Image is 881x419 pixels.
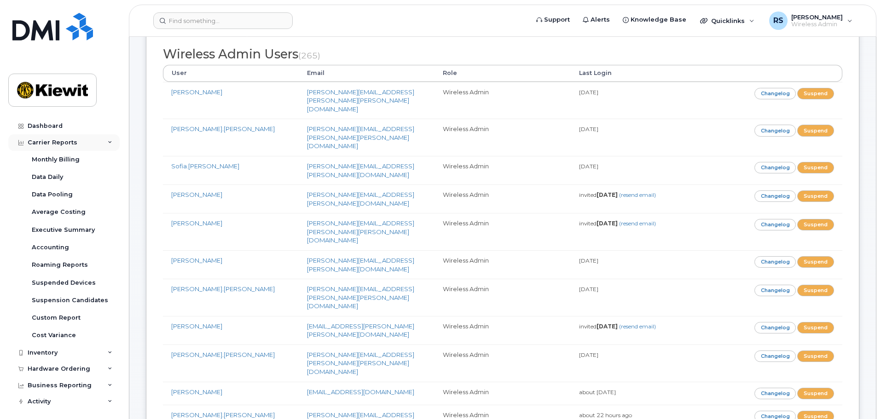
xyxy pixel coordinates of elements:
[307,257,414,273] a: [PERSON_NAME][EMAIL_ADDRESS][PERSON_NAME][DOMAIN_NAME]
[579,126,598,132] small: [DATE]
[171,162,239,170] a: Sofia.[PERSON_NAME]
[619,191,656,198] a: (resend email)
[797,88,834,99] a: Suspend
[435,279,570,316] td: Wireless Admin
[435,213,570,250] td: Wireless Admin
[797,190,834,202] a: Suspend
[171,411,275,419] a: [PERSON_NAME].[PERSON_NAME]
[579,89,598,96] small: [DATE]
[797,162,834,173] a: Suspend
[171,351,275,358] a: [PERSON_NAME].[PERSON_NAME]
[597,191,618,198] strong: [DATE]
[754,388,796,399] a: Changelog
[307,219,414,244] a: [PERSON_NAME][EMAIL_ADDRESS][PERSON_NAME][PERSON_NAME][DOMAIN_NAME]
[435,316,570,344] td: Wireless Admin
[171,322,222,330] a: [PERSON_NAME]
[576,11,616,29] a: Alerts
[579,351,598,358] small: [DATE]
[571,65,707,81] th: Last Login
[307,322,414,339] a: [EMAIL_ADDRESS][PERSON_NAME][PERSON_NAME][DOMAIN_NAME]
[616,11,693,29] a: Knowledge Base
[579,389,616,396] small: about [DATE]
[711,17,745,24] span: Quicklinks
[797,125,834,136] a: Suspend
[694,11,761,30] div: Quicklinks
[754,256,796,268] a: Changelog
[619,323,656,330] a: (resend email)
[791,13,843,21] span: [PERSON_NAME]
[435,184,570,213] td: Wireless Admin
[754,322,796,333] a: Changelog
[435,82,570,119] td: Wireless Admin
[797,219,834,230] a: Suspend
[579,191,656,198] small: invited
[631,15,686,24] span: Knowledge Base
[307,285,414,310] a: [PERSON_NAME][EMAIL_ADDRESS][PERSON_NAME][PERSON_NAME][DOMAIN_NAME]
[307,351,414,375] a: [PERSON_NAME][EMAIL_ADDRESS][PERSON_NAME][PERSON_NAME][DOMAIN_NAME]
[797,350,834,362] a: Suspend
[754,190,796,202] a: Changelog
[797,285,834,296] a: Suspend
[579,220,656,227] small: invited
[544,15,570,24] span: Support
[763,11,859,30] div: Rudy Sanchez
[435,65,570,81] th: Role
[754,285,796,296] a: Changelog
[171,257,222,264] a: [PERSON_NAME]
[307,191,414,207] a: [PERSON_NAME][EMAIL_ADDRESS][PERSON_NAME][DOMAIN_NAME]
[163,65,299,81] th: User
[579,286,598,293] small: [DATE]
[579,323,656,330] small: invited
[791,21,843,28] span: Wireless Admin
[754,125,796,136] a: Changelog
[773,15,783,26] span: RS
[435,250,570,279] td: Wireless Admin
[435,382,570,405] td: Wireless Admin
[797,256,834,268] a: Suspend
[298,51,320,60] small: (265)
[797,388,834,399] a: Suspend
[579,163,598,170] small: [DATE]
[435,119,570,156] td: Wireless Admin
[435,344,570,382] td: Wireless Admin
[797,322,834,333] a: Suspend
[530,11,576,29] a: Support
[153,12,293,29] input: Find something...
[307,125,414,149] a: [PERSON_NAME][EMAIL_ADDRESS][PERSON_NAME][PERSON_NAME][DOMAIN_NAME]
[171,219,222,227] a: [PERSON_NAME]
[171,125,275,132] a: [PERSON_NAME].[PERSON_NAME]
[597,323,618,330] strong: [DATE]
[171,191,222,198] a: [PERSON_NAME]
[171,285,275,293] a: [PERSON_NAME].[PERSON_NAME]
[841,379,874,412] iframe: Messenger Launcher
[591,15,610,24] span: Alerts
[307,88,414,113] a: [PERSON_NAME][EMAIL_ADDRESS][PERSON_NAME][PERSON_NAME][DOMAIN_NAME]
[171,388,222,396] a: [PERSON_NAME]
[619,220,656,227] a: (resend email)
[579,257,598,264] small: [DATE]
[299,65,435,81] th: Email
[579,412,632,419] small: about 22 hours ago
[307,388,414,396] a: [EMAIL_ADDRESS][DOMAIN_NAME]
[754,350,796,362] a: Changelog
[307,162,414,178] a: [PERSON_NAME][EMAIL_ADDRESS][PERSON_NAME][DOMAIN_NAME]
[163,47,842,61] h2: Wireless Admin Users
[435,156,570,184] td: Wireless Admin
[754,162,796,173] a: Changelog
[754,88,796,99] a: Changelog
[597,220,618,227] strong: [DATE]
[171,88,222,96] a: [PERSON_NAME]
[754,219,796,230] a: Changelog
